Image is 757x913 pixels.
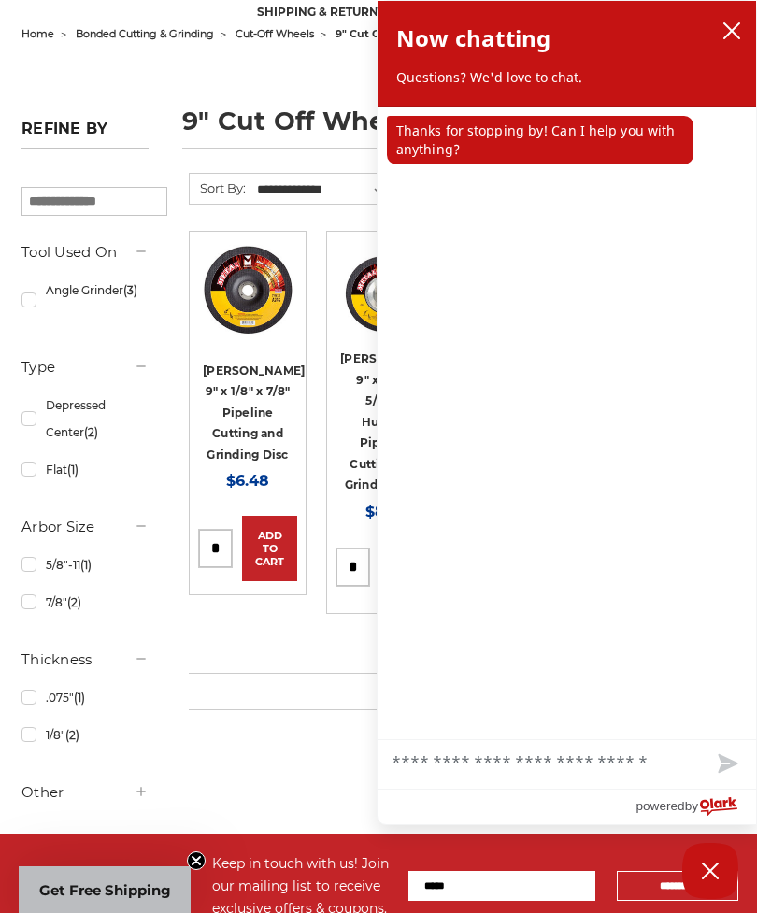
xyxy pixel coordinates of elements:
[80,558,92,572] span: (1)
[21,356,149,378] h5: Type
[76,27,214,40] a: bonded cutting & grinding
[682,843,738,899] button: Close Chatbox
[182,108,736,149] h1: 9" cut off wheels
[236,27,314,40] a: cut-off wheels
[685,794,698,818] span: by
[340,253,430,335] img: Mercer 9" x 1/8" x 5/8"-11 Hubbed Cutting and Light Grinding Wheel
[203,364,305,462] a: [PERSON_NAME] 9" x 1/8" x 7/8" Pipeline Cutting and Grinding Disc
[21,241,149,264] h5: Tool Used On
[254,176,393,204] select: Sort By:
[378,107,756,739] div: chat
[636,794,684,818] span: powered
[190,174,246,202] label: Sort By:
[187,851,206,870] button: Close teaser
[84,425,98,439] span: (2)
[67,595,81,609] span: (2)
[21,516,149,538] h5: Arbor Size
[387,116,693,164] p: Thanks for stopping by! Can I help you with anything?
[47,863,132,883] span: JOIN OUR
[21,649,149,671] h5: Thickness
[21,389,149,449] a: Depressed Center
[21,274,149,326] a: Angle Grinder
[74,691,85,705] span: (1)
[396,68,737,87] p: Questions? We'd love to chat.
[21,586,149,619] a: 7/8"
[19,866,191,913] div: Get Free ShippingClose teaser
[203,245,293,335] img: Mercer 9" x 1/8" x 7/8 Cutting and Light Grinding Wheel
[21,453,149,486] a: Flat
[21,681,149,714] a: .075"
[340,245,430,335] a: Mercer 9" x 1/8" x 5/8"-11 Hubbed Cutting and Light Grinding Wheel
[65,728,79,742] span: (2)
[21,120,149,149] h5: Refine by
[696,740,756,789] button: Send message
[340,351,442,492] a: [PERSON_NAME] 9" x 1/8" x 5/8"-11 Hubbed Pipeline Cutting and Grinding Disc
[123,283,137,297] span: (3)
[226,472,269,490] span: $6.48
[717,17,747,45] button: close chatbox
[242,516,297,581] a: Add to Cart
[365,503,406,521] span: $8.23
[396,20,550,57] h2: Now chatting
[39,881,171,899] span: Get Free Shipping
[21,719,149,751] a: 1/8"
[67,463,79,477] span: (1)
[21,27,54,40] a: home
[21,549,149,581] a: 5/8"-11
[636,790,756,824] a: Powered by Olark
[21,781,149,804] h5: Other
